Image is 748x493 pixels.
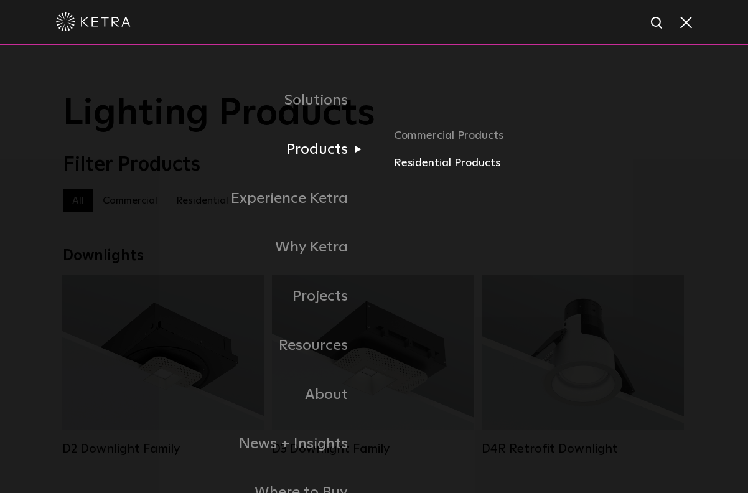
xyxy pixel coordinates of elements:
[394,127,685,154] a: Commercial Products
[63,76,374,125] a: Solutions
[63,223,374,272] a: Why Ketra
[63,420,374,469] a: News + Insights
[63,125,374,174] a: Products
[63,174,374,223] a: Experience Ketra
[650,16,665,31] img: search icon
[394,154,685,172] a: Residential Products
[56,12,131,31] img: ketra-logo-2019-white
[63,272,374,321] a: Projects
[63,370,374,420] a: About
[63,321,374,370] a: Resources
